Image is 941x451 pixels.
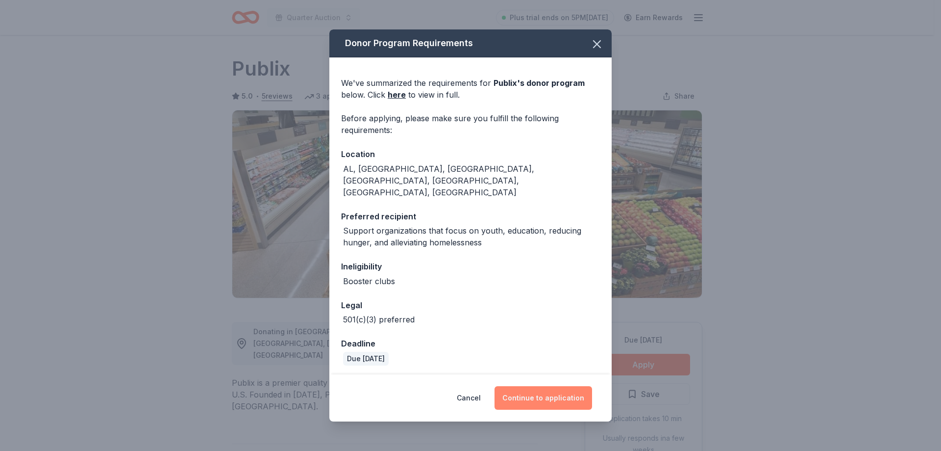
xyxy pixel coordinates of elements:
[343,352,389,366] div: Due [DATE]
[341,148,600,160] div: Location
[495,386,592,410] button: Continue to application
[341,210,600,223] div: Preferred recipient
[341,112,600,136] div: Before applying, please make sure you fulfill the following requirements:
[388,89,406,101] a: here
[343,163,600,198] div: AL, [GEOGRAPHIC_DATA], [GEOGRAPHIC_DATA], [GEOGRAPHIC_DATA], [GEOGRAPHIC_DATA], [GEOGRAPHIC_DATA]...
[343,275,395,287] div: Booster clubs
[494,78,585,88] span: Publix 's donor program
[343,314,415,325] div: 501(c)(3) preferred
[343,225,600,248] div: Support organizations that focus on youth, education, reducing hunger, and alleviating homelessness
[341,260,600,273] div: Ineligibility
[341,337,600,350] div: Deadline
[341,77,600,101] div: We've summarized the requirements for below. Click to view in full.
[329,29,612,57] div: Donor Program Requirements
[341,299,600,312] div: Legal
[457,386,481,410] button: Cancel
